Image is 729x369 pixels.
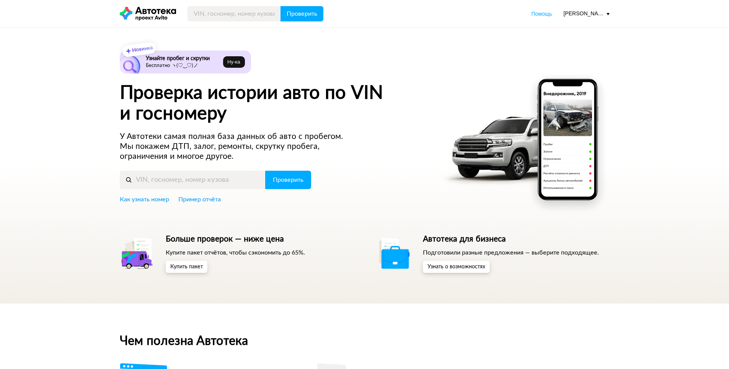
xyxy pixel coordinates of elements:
[166,248,305,257] p: Купите пакет отчётов, чтобы сэкономить до 65%.
[146,63,220,69] p: Бесплатно ヽ(♡‿♡)ノ
[287,11,317,17] span: Проверить
[166,234,305,244] h5: Больше проверок — ниже цена
[120,195,169,204] a: Как узнать номер
[146,55,220,62] h6: Узнайте пробег и скрутки
[120,171,266,189] input: VIN, госномер, номер кузова
[273,177,303,183] span: Проверить
[188,6,281,21] input: VIN, госномер, номер кузова
[281,6,323,21] button: Проверить
[265,171,311,189] button: Проверить
[423,261,490,273] button: Узнать о возможностях
[423,248,599,257] p: Подготовили разные предложения — выберите подходящее.
[166,261,207,273] button: Купить пакет
[178,195,221,204] a: Пример отчёта
[564,10,610,17] div: [PERSON_NAME][EMAIL_ADDRESS][DOMAIN_NAME]
[120,132,358,162] p: У Автотеки самая полная база данных об авто с пробегом. Мы покажем ДТП, залог, ремонты, скрутку п...
[427,264,485,269] span: Узнать о возможностях
[531,10,552,18] a: Помощь
[132,45,153,53] strong: Новинка
[170,264,203,269] span: Купить пакет
[120,334,610,348] h2: Чем полезна Автотека
[227,59,240,65] span: Ну‑ка
[120,83,431,124] h1: Проверка истории авто по VIN и госномеру
[531,11,552,17] span: Помощь
[423,234,599,244] h5: Автотека для бизнеса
